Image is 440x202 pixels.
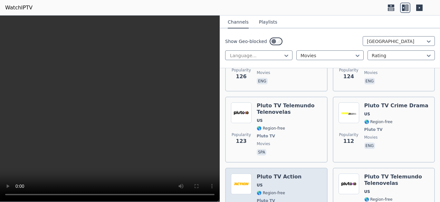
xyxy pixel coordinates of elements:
[364,143,375,149] p: eng
[364,197,393,202] span: 🌎 Region-free
[236,137,246,145] span: 123
[259,16,277,28] button: Playlists
[257,126,285,131] span: 🌎 Region-free
[364,127,383,132] span: Pluto TV
[257,78,268,84] p: eng
[231,174,252,194] img: Pluto TV Action
[232,132,251,137] span: Popularity
[364,102,428,109] h6: Pluto TV Crime Drama
[339,102,359,123] img: Pluto TV Crime Drama
[5,4,33,12] a: WatchIPTV
[339,174,359,194] img: Pluto TV Telemundo Telenovelas
[257,133,275,139] span: Pluto TV
[225,38,267,45] label: Show Geo-blocked
[364,119,393,124] span: 🌎 Region-free
[364,174,429,186] h6: Pluto TV Telemundo Telenovelas
[364,189,370,194] span: US
[343,137,354,145] span: 112
[339,68,358,73] span: Popularity
[364,112,370,117] span: US
[364,70,378,75] span: movies
[257,149,266,155] p: spa
[257,141,270,146] span: movies
[236,73,246,80] span: 126
[257,102,322,115] h6: Pluto TV Telemundo Telenovelas
[231,102,252,123] img: Pluto TV Telemundo Telenovelas
[257,174,301,180] h6: Pluto TV Action
[257,190,285,196] span: 🌎 Region-free
[364,135,378,140] span: movies
[257,183,263,188] span: US
[257,118,263,123] span: US
[343,73,354,80] span: 124
[228,16,249,28] button: Channels
[257,70,270,75] span: movies
[364,78,375,84] p: eng
[339,132,358,137] span: Popularity
[232,68,251,73] span: Popularity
